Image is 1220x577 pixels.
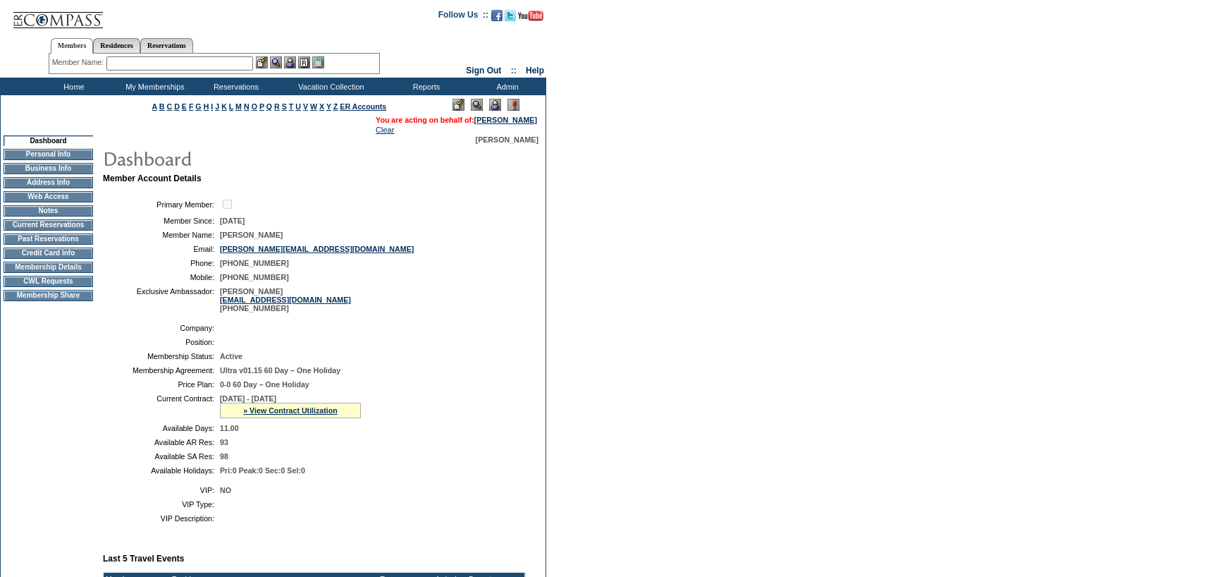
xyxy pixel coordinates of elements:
[220,287,351,312] span: [PERSON_NAME] [PHONE_NUMBER]
[295,102,301,111] a: U
[465,78,546,95] td: Admin
[282,102,287,111] a: S
[312,56,324,68] img: b_calculator.gif
[211,102,213,111] a: I
[220,486,231,494] span: NO
[204,102,209,111] a: H
[518,11,543,21] img: Subscribe to our YouTube Channel
[220,380,309,389] span: 0-0 60 Day – One Holiday
[229,102,233,111] a: L
[235,102,242,111] a: M
[220,245,414,253] a: [PERSON_NAME][EMAIL_ADDRESS][DOMAIN_NAME]
[220,438,228,447] span: 93
[4,149,93,160] td: Personal Info
[109,486,214,494] td: VIP:
[221,102,227,111] a: K
[51,38,94,54] a: Members
[474,116,537,124] a: [PERSON_NAME]
[505,10,516,21] img: Follow us on Twitter
[333,102,338,111] a: Z
[310,102,317,111] a: W
[298,56,310,68] img: Reservations
[252,102,257,111] a: O
[109,438,214,447] td: Available AR Res:
[109,217,214,225] td: Member Since:
[182,102,187,111] a: E
[109,466,214,475] td: Available Holidays:
[4,205,93,217] td: Notes
[438,8,488,25] td: Follow Us ::
[109,287,214,312] td: Exclusive Ambassador:
[140,38,193,53] a: Reservations
[220,296,351,304] a: [EMAIL_ADDRESS][DOMAIN_NAME]
[511,66,517,75] span: ::
[303,102,308,111] a: V
[4,248,93,259] td: Credit Card Info
[102,144,384,172] img: pgTtlDashboard.gif
[518,14,543,23] a: Subscribe to our YouTube Channel
[152,102,157,111] a: A
[93,38,140,53] a: Residences
[109,324,214,332] td: Company:
[476,135,538,144] span: [PERSON_NAME]
[109,273,214,281] td: Mobile:
[103,554,184,564] b: Last 5 Travel Events
[220,394,276,403] span: [DATE] - [DATE]
[189,102,194,111] a: F
[340,102,386,111] a: ER Accounts
[384,78,465,95] td: Reports
[274,102,280,111] a: R
[109,366,214,375] td: Membership Agreement:
[376,126,394,134] a: Clear
[4,163,93,174] td: Business Info
[243,406,338,415] a: » View Contract Utilization
[289,102,294,111] a: T
[266,102,272,111] a: Q
[220,217,245,225] span: [DATE]
[4,262,93,273] td: Membership Details
[4,276,93,287] td: CWL Requests
[259,102,264,111] a: P
[4,290,93,301] td: Membership Share
[507,99,519,111] img: Log Concern/Member Elevation
[103,174,202,183] b: Member Account Details
[491,14,503,23] a: Become our fan on Facebook
[471,99,483,111] img: View Mode
[109,452,214,461] td: Available SA Res:
[109,259,214,267] td: Phone:
[376,116,537,124] span: You are acting on behalf of:
[466,66,501,75] a: Sign Out
[195,102,201,111] a: G
[326,102,331,111] a: Y
[244,102,249,111] a: N
[109,198,214,211] td: Primary Member:
[220,366,340,375] span: Ultra v01.15 60 Day – One Holiday
[491,10,503,21] img: Become our fan on Facebook
[526,66,544,75] a: Help
[270,56,282,68] img: View
[4,135,93,146] td: Dashboard
[109,500,214,509] td: VIP Type:
[505,14,516,23] a: Follow us on Twitter
[220,452,228,461] span: 98
[4,191,93,202] td: Web Access
[174,102,180,111] a: D
[109,380,214,389] td: Price Plan:
[109,231,214,239] td: Member Name:
[109,352,214,360] td: Membership Status:
[4,233,93,245] td: Past Reservations
[166,102,172,111] a: C
[220,259,289,267] span: [PHONE_NUMBER]
[220,231,283,239] span: [PERSON_NAME]
[319,102,324,111] a: X
[275,78,384,95] td: Vacation Collection
[284,56,296,68] img: Impersonate
[220,273,289,281] span: [PHONE_NUMBER]
[109,245,214,253] td: Email:
[452,99,464,111] img: Edit Mode
[109,424,214,432] td: Available Days:
[220,424,239,432] span: 11.00
[215,102,219,111] a: J
[256,56,268,68] img: b_edit.gif
[109,338,214,346] td: Position:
